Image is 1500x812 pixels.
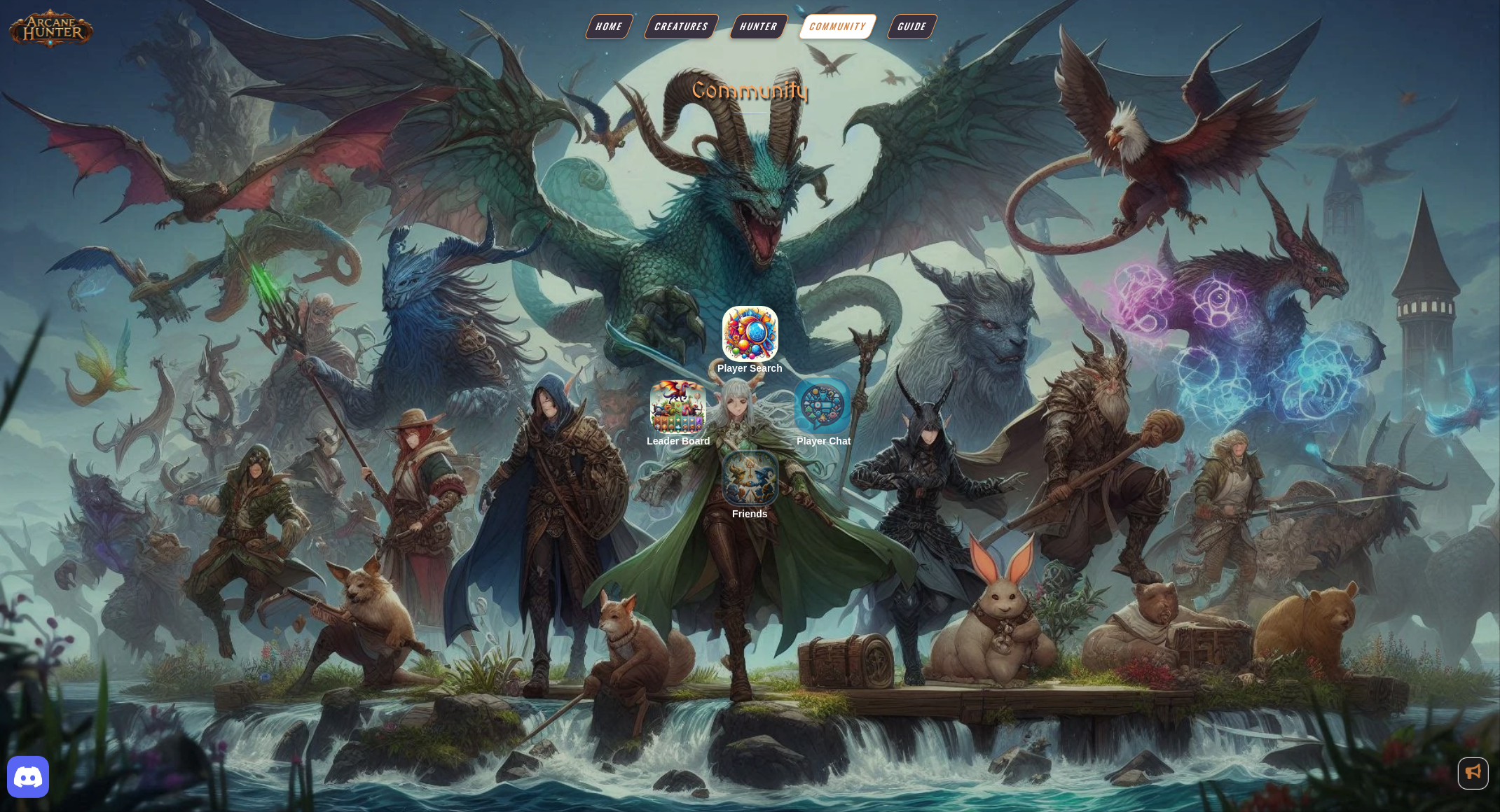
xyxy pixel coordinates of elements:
[807,20,868,34] span: Community
[593,20,625,34] span: Home
[647,435,710,449] span: Leader Board
[642,14,721,39] a: Creatures
[7,756,49,798] img: Discord Server Icon
[797,14,879,39] a: Community
[728,14,790,39] a: Hunter
[7,7,95,50] img: Arcane Hunter Title
[650,378,706,434] img: leaderboard-icon.webp
[797,435,851,449] span: Player Chat
[717,361,783,376] span: Player Search
[691,67,809,112] h2: Community
[584,14,635,39] a: Home
[652,20,710,34] span: Creatures
[895,20,929,34] span: Guide
[886,14,940,39] a: Guide
[722,306,778,362] img: Player Search Icon
[732,507,768,521] span: Friends
[738,20,780,34] span: Hunter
